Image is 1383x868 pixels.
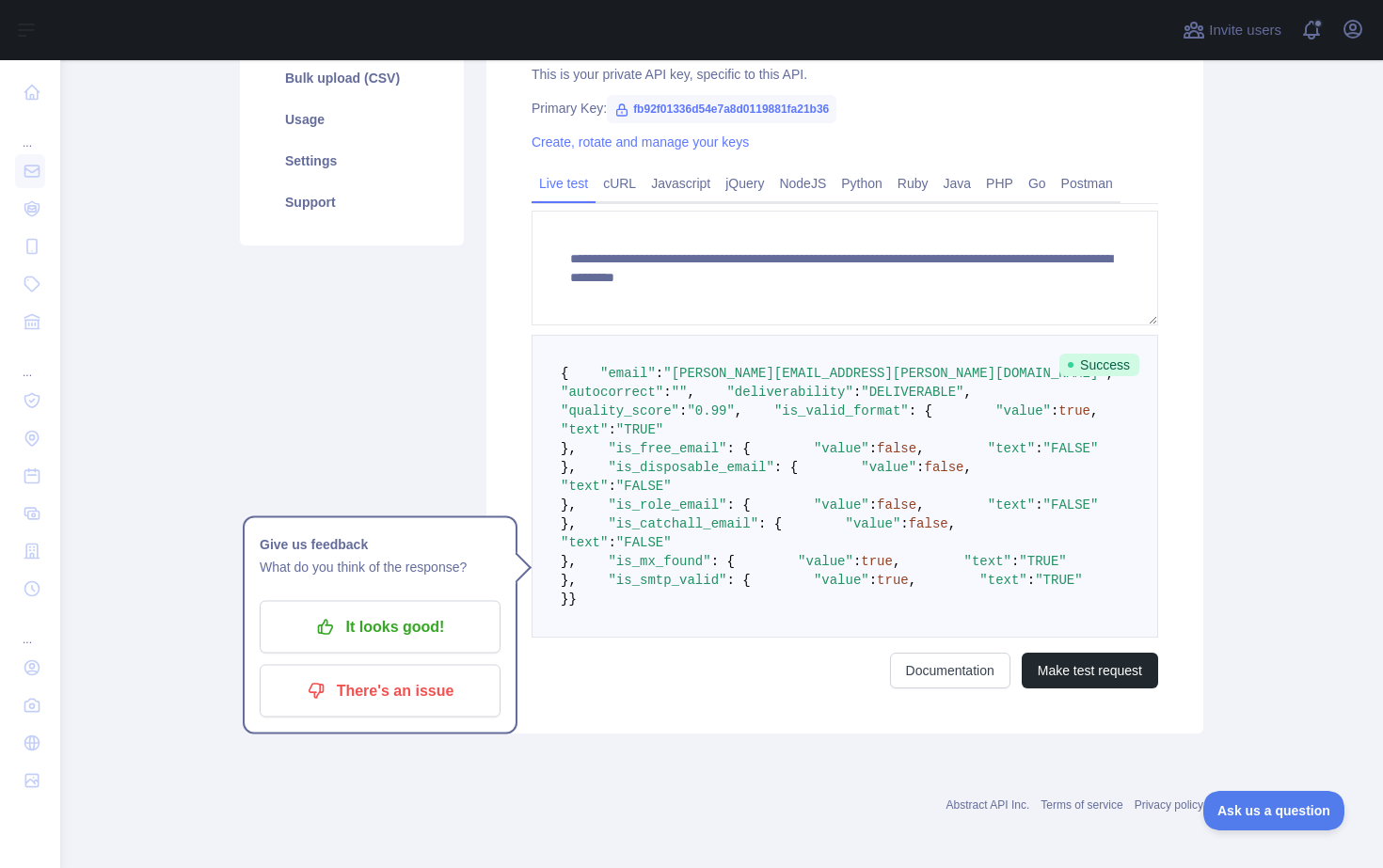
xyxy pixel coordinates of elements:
[964,554,1011,569] span: "text"
[771,168,834,198] a: NodeJS
[1022,653,1158,688] button: Make test request
[893,554,900,569] span: ,
[774,460,798,475] span: : {
[616,479,672,494] span: "FALSE"
[532,168,596,198] a: Live test
[814,497,869,513] span: "value"
[561,516,577,531] span: },
[561,403,679,418] span: "quality_score"
[814,441,869,456] span: "value"
[1041,798,1122,812] a: Terms of service
[1035,497,1042,513] span: :
[608,516,758,531] span: "is_catchall_email"
[607,95,836,123] span: fb92f01336d54e7a8d0119881fa21b36
[687,385,694,400] span: ,
[1058,403,1090,418] span: true
[1043,441,1099,456] span: "FALSE"
[735,403,742,418] span: ,
[1021,168,1054,198] a: Go
[946,798,1030,812] a: Abstract API Inc.
[869,497,877,513] span: :
[1035,441,1042,456] span: :
[608,573,726,588] span: "is_smtp_valid"
[916,497,924,513] span: ,
[909,516,948,531] span: false
[726,441,750,456] span: : {
[774,403,909,418] span: "is_valid_format"
[1019,554,1066,569] span: "TRUE"
[679,403,687,418] span: :
[1035,573,1082,588] span: "TRUE"
[846,516,901,531] span: "value"
[909,403,932,418] span: : {
[1090,403,1098,418] span: ,
[916,460,924,475] span: :
[995,403,1051,418] span: "value"
[978,168,1021,198] a: PHP
[600,366,656,381] span: "email"
[561,479,608,494] span: "text"
[869,441,877,456] span: :
[861,460,916,475] span: "value"
[672,385,688,400] span: ""
[616,535,672,550] span: "FALSE"
[608,554,710,569] span: "is_mx_found"
[814,573,869,588] span: "value"
[644,168,718,198] a: Javascript
[1135,798,1203,812] a: Privacy policy
[758,516,782,531] span: : {
[964,460,972,475] span: ,
[834,168,890,198] a: Python
[260,533,501,556] h1: Give us feedback
[608,497,726,513] span: "is_role_email"
[798,554,853,569] span: "value"
[900,516,908,531] span: :
[532,99,1158,118] div: Primary Key:
[877,441,916,456] span: false
[561,366,568,381] span: {
[616,422,663,437] span: "TRUE"
[262,140,441,181] a: Settings
[718,168,771,198] a: jQuery
[561,573,577,588] span: },
[532,134,749,150] a: Create, rotate and manage your keys
[663,366,1105,381] span: "[PERSON_NAME][EMAIL_ADDRESS][PERSON_NAME][DOMAIN_NAME]"
[948,516,956,531] span: ,
[687,403,734,418] span: "0.99"
[1043,497,1099,513] span: "FALSE"
[663,385,671,400] span: :
[656,366,663,381] span: :
[890,653,1010,688] a: Documentation
[726,385,852,400] span: "deliverability"
[726,573,750,588] span: : {
[561,592,568,607] span: }
[262,181,441,223] a: Support
[1203,791,1345,830] iframe: Toggle Customer Support
[916,441,924,456] span: ,
[853,385,861,400] span: :
[561,441,577,456] span: },
[262,57,441,99] a: Bulk upload (CSV)
[988,497,1035,513] span: "text"
[608,441,726,456] span: "is_free_email"
[988,441,1035,456] span: "text"
[260,556,501,578] p: What do you think of the response?
[262,99,441,140] a: Usage
[979,573,1026,588] span: "text"
[925,460,964,475] span: false
[877,497,916,513] span: false
[936,168,979,198] a: Java
[561,535,608,550] span: "text"
[608,535,615,550] span: :
[561,385,663,400] span: "autocorrect"
[726,497,750,513] span: : {
[568,592,576,607] span: }
[861,554,893,569] span: true
[561,497,577,513] span: },
[1059,354,1139,376] span: Success
[561,422,608,437] span: "text"
[608,460,773,475] span: "is_disposable_email"
[15,342,45,380] div: ...
[561,460,577,475] span: },
[1011,554,1019,569] span: :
